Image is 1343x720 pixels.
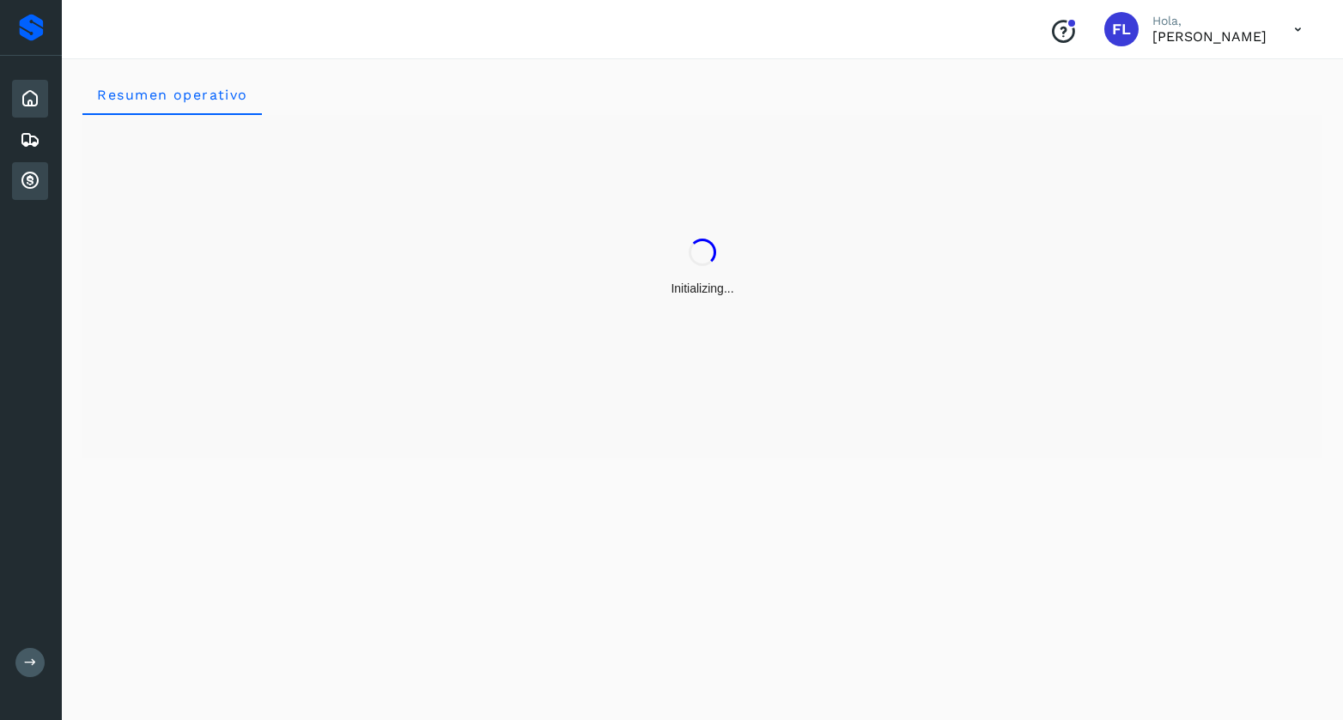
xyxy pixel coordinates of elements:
span: Resumen operativo [96,87,248,103]
div: Cuentas por cobrar [12,162,48,200]
div: Embarques [12,121,48,159]
div: Inicio [12,80,48,118]
p: Hola, [1152,14,1267,28]
p: Fabian Lopez Calva [1152,28,1267,45]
